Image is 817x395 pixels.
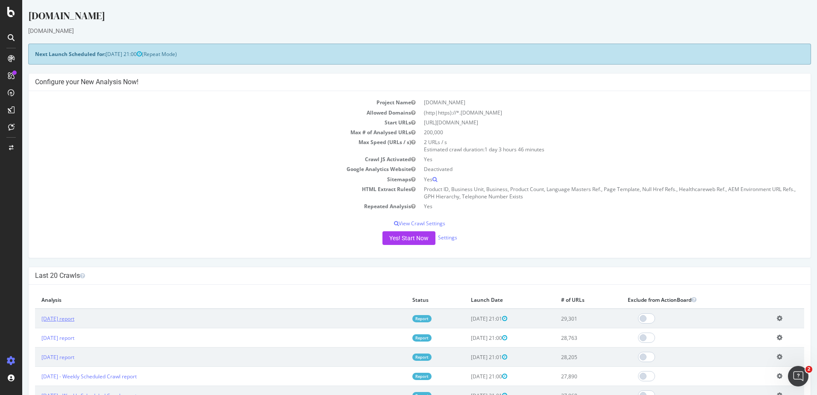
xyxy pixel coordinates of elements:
td: 29,301 [532,309,599,328]
th: # of URLs [532,291,599,309]
td: Start URLs [13,118,397,127]
td: Crawl JS Activated [13,154,397,164]
div: (Repeat Mode) [6,44,789,65]
td: [DOMAIN_NAME] [397,97,782,107]
th: Launch Date [442,291,532,309]
td: Product ID, Business Unit, Business, Product Count, Language Masters Ref., Page Template, Null Hr... [397,184,782,201]
span: [DATE] 21:01 [449,354,485,361]
a: Report [390,354,409,361]
td: Sitemaps [13,174,397,184]
h4: Last 20 Crawls [13,271,782,280]
button: Yes! Start Now [360,231,413,245]
td: Yes [397,201,782,211]
h4: Configure your New Analysis Now! [13,78,782,86]
div: [DOMAIN_NAME] [6,9,789,27]
td: 28,763 [532,328,599,348]
td: 200,000 [397,127,782,137]
td: Deactivated [397,164,782,174]
td: Google Analytics Website [13,164,397,174]
span: [DATE] 21:00 [449,334,485,342]
span: 1 day 3 hours 46 minutes [462,146,522,153]
iframe: Intercom live chat [788,366,808,386]
td: Yes [397,154,782,164]
td: 2 URLs / s Estimated crawl duration: [397,137,782,154]
td: 28,205 [532,348,599,367]
span: [DATE] 21:01 [449,315,485,322]
td: Max Speed (URLs / s) [13,137,397,154]
div: [DOMAIN_NAME] [6,27,789,35]
th: Status [384,291,442,309]
a: [DATE] report [19,354,52,361]
a: [DATE] - Weekly Scheduled Crawl report [19,373,115,380]
th: Exclude from ActionBoard [599,291,749,309]
td: [URL][DOMAIN_NAME] [397,118,782,127]
a: Report [390,373,409,380]
a: Report [390,334,409,342]
td: 27,890 [532,367,599,386]
span: [DATE] 21:00 [83,50,120,58]
td: Max # of Analysed URLs [13,127,397,137]
a: Settings [416,234,435,241]
td: Project Name [13,97,397,107]
a: [DATE] report [19,334,52,342]
a: Report [390,315,409,322]
td: (http|https)://*.[DOMAIN_NAME] [397,108,782,118]
p: View Crawl Settings [13,220,782,227]
td: Repeated Analysis [13,201,397,211]
td: Yes [397,174,782,184]
a: [DATE] report [19,315,52,322]
span: [DATE] 21:00 [449,373,485,380]
td: HTML Extract Rules [13,184,397,201]
strong: Next Launch Scheduled for: [13,50,83,58]
td: Allowed Domains [13,108,397,118]
th: Analysis [13,291,384,309]
span: 2 [805,366,812,373]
